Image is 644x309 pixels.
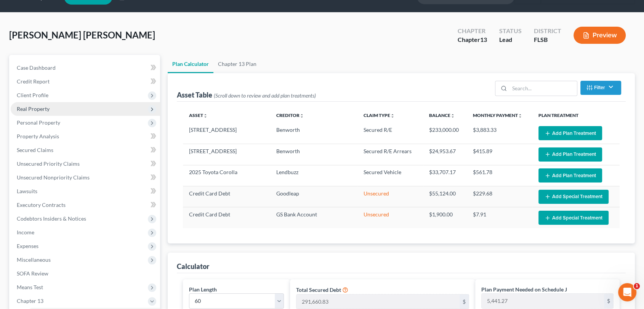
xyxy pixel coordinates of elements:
div: Calculator [177,262,209,271]
a: Creditorunfold_more [276,112,304,118]
button: Filter [580,81,621,95]
td: Benworth [270,123,357,144]
td: $415.89 [467,144,532,165]
a: Lawsuits [11,184,160,198]
div: $ [460,295,469,309]
span: Personal Property [17,119,60,126]
div: Lead [499,35,522,44]
i: unfold_more [390,114,395,118]
span: Client Profile [17,92,48,98]
i: unfold_more [518,114,522,118]
span: SOFA Review [17,270,48,277]
span: Unsecured Priority Claims [17,160,80,167]
td: $24,953.67 [423,144,467,165]
i: unfold_more [450,114,455,118]
td: $55,124.00 [423,186,467,207]
td: Unsecured [357,207,423,228]
td: Secured R/E Arrears [357,144,423,165]
a: Unsecured Priority Claims [11,157,160,171]
button: Add Plan Treatment [538,168,602,183]
td: Unsecured [357,186,423,207]
button: Preview [574,27,626,44]
td: Credit Card Debt [183,186,270,207]
td: Secured Vehicle [357,165,423,186]
div: Chapter [458,27,487,35]
a: Plan Calculator [168,55,213,73]
div: Status [499,27,522,35]
span: Property Analysis [17,133,59,139]
label: Total Secured Debt [296,286,341,294]
div: District [534,27,561,35]
span: [PERSON_NAME] [PERSON_NAME] [9,29,155,40]
td: Goodleap [270,186,357,207]
td: Benworth [270,144,357,165]
span: Miscellaneous [17,256,51,263]
span: Codebtors Insiders & Notices [17,215,86,222]
a: Claim Typeunfold_more [364,112,395,118]
a: Case Dashboard [11,61,160,75]
span: Lawsuits [17,188,37,194]
button: Add Special Treatment [538,211,609,225]
a: Chapter 13 Plan [213,55,261,73]
button: Add Special Treatment [538,190,609,204]
span: Credit Report [17,78,50,85]
td: [STREET_ADDRESS] [183,123,270,144]
a: Unsecured Nonpriority Claims [11,171,160,184]
span: Chapter 13 [17,298,43,304]
td: $233,000.00 [423,123,467,144]
label: Plan Length [189,285,217,293]
input: 0.00 [482,294,604,308]
span: Secured Claims [17,147,53,153]
td: [STREET_ADDRESS] [183,144,270,165]
span: 1 [634,283,640,289]
a: Balanceunfold_more [429,112,455,118]
span: Means Test [17,284,43,290]
div: Chapter [458,35,487,44]
span: Case Dashboard [17,64,56,71]
span: Executory Contracts [17,202,66,208]
td: $3,883.33 [467,123,532,144]
td: $1,900.00 [423,207,467,228]
span: Income [17,229,34,235]
div: Asset Table [177,90,316,99]
span: Real Property [17,106,50,112]
td: Credit Card Debt [183,207,270,228]
a: Executory Contracts [11,198,160,212]
td: $229.68 [467,186,532,207]
td: GS Bank Account [270,207,357,228]
td: 2025 Toyota Corolla [183,165,270,186]
th: Plan Treatment [532,108,620,123]
a: SOFA Review [11,267,160,280]
span: Unsecured Nonpriority Claims [17,174,90,181]
div: FLSB [534,35,561,44]
input: 0.00 [296,295,460,309]
i: unfold_more [300,114,304,118]
a: Assetunfold_more [189,112,208,118]
div: $ [604,294,613,308]
span: Expenses [17,243,38,249]
td: Secured R/E [357,123,423,144]
td: $561.78 [467,165,532,186]
label: Plan Payment Needed on Schedule J [481,285,567,293]
button: Add Plan Treatment [538,126,602,140]
td: Lendbuzz [270,165,357,186]
button: Add Plan Treatment [538,147,602,162]
span: (Scroll down to review and add plan treatments) [214,92,316,99]
a: Property Analysis [11,130,160,143]
td: $33,707.17 [423,165,467,186]
a: Credit Report [11,75,160,88]
a: Secured Claims [11,143,160,157]
td: $7.91 [467,207,532,228]
a: Monthly Paymentunfold_more [473,112,522,118]
span: 13 [480,36,487,43]
input: Search... [509,81,577,96]
iframe: Intercom live chat [618,283,636,301]
i: unfold_more [203,114,208,118]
